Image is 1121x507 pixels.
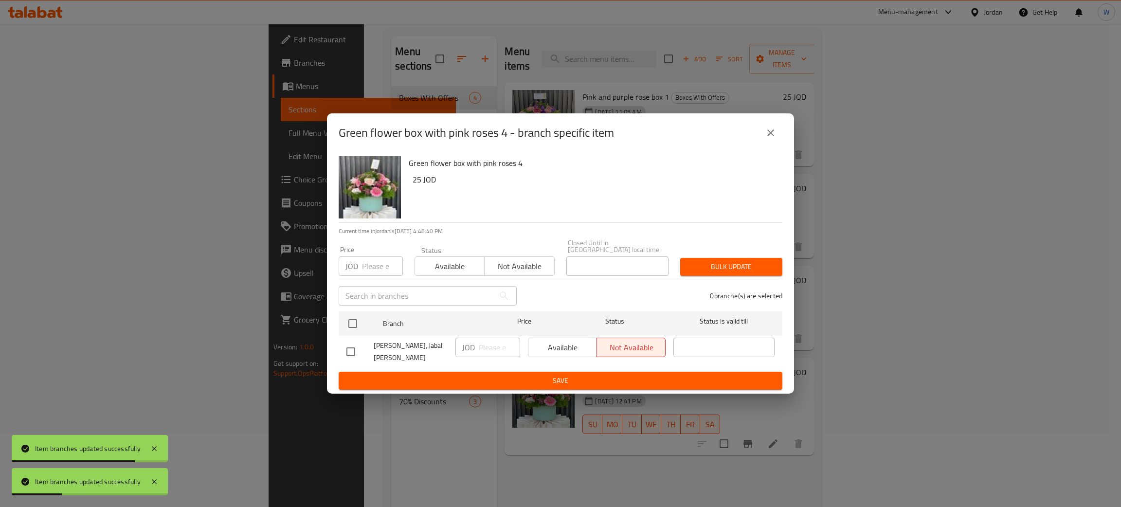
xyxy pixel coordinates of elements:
[759,121,782,145] button: close
[564,315,666,327] span: Status
[374,340,448,364] span: [PERSON_NAME], Jabal [PERSON_NAME]
[346,375,775,387] span: Save
[488,259,550,273] span: Not available
[710,291,782,301] p: 0 branche(s) are selected
[484,256,554,276] button: Not available
[419,259,481,273] span: Available
[479,338,520,357] input: Please enter price
[462,342,475,353] p: JOD
[415,256,485,276] button: Available
[383,318,484,330] span: Branch
[35,443,141,454] div: Item branches updated successfully
[339,372,782,390] button: Save
[492,315,557,327] span: Price
[339,125,614,141] h2: Green flower box with pink roses 4 - branch specific item
[339,227,782,235] p: Current time in Jordan is [DATE] 4:48:40 PM
[339,286,494,306] input: Search in branches
[339,156,401,218] img: Green flower box with pink roses 4
[35,476,141,487] div: Item branches updated successfully
[673,315,775,327] span: Status is valid till
[688,261,775,273] span: Bulk update
[680,258,782,276] button: Bulk update
[362,256,403,276] input: Please enter price
[409,156,775,170] h6: Green flower box with pink roses 4
[345,260,358,272] p: JOD
[413,173,775,186] h6: 25 JOD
